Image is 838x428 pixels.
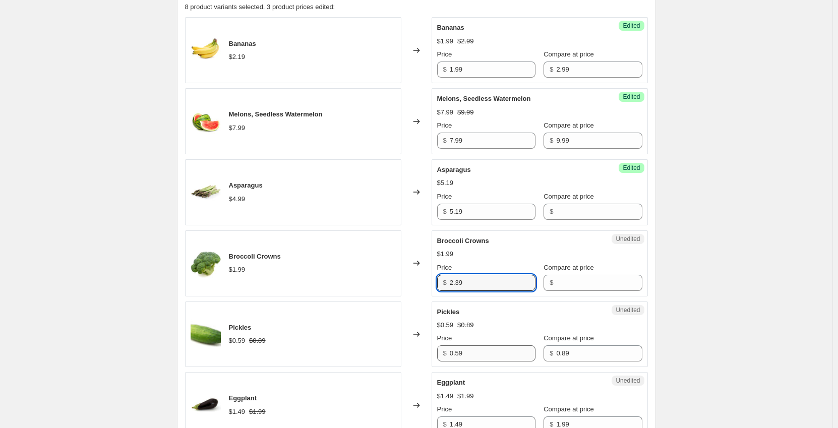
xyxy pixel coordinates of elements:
span: Edited [623,22,640,30]
img: eggplant_fae62e11-a074-4e61-848f-474e39662dda_80x.jpg [191,390,221,420]
div: $1.49 [437,391,454,401]
span: Compare at price [544,121,594,129]
div: $1.99 [229,265,246,275]
span: Asparagus [437,166,471,173]
div: $2.19 [229,52,246,62]
span: Unedited [616,377,640,385]
span: Eggplant [229,394,257,402]
span: Eggplant [437,379,465,386]
span: $ [443,279,447,286]
strike: $1.99 [457,391,474,401]
span: Melons, Seedless Watermelon [229,110,323,118]
div: $1.99 [437,36,454,46]
div: $7.99 [229,123,246,133]
span: $ [443,137,447,144]
span: Compare at price [544,405,594,413]
strike: $0.89 [249,336,266,346]
div: $0.59 [437,320,454,330]
span: Price [437,334,452,342]
img: broccoli2_13886973-bcec-4100-9499-5bae0401f490_80x.jpg [191,248,221,278]
span: Bananas [229,40,256,47]
span: Price [437,264,452,271]
span: 8 product variants selected. 3 product prices edited: [185,3,335,11]
span: Pickles [437,308,460,316]
div: $0.59 [229,336,246,346]
span: Compare at price [544,193,594,200]
span: $ [550,137,553,144]
strike: $2.99 [457,36,474,46]
span: $ [443,349,447,357]
img: bananas_80x.jpg [191,35,221,66]
span: Edited [623,164,640,172]
span: Asparagus [229,181,263,189]
span: Price [437,121,452,129]
span: Price [437,50,452,58]
strike: $9.99 [457,107,474,117]
span: $ [443,208,447,215]
span: Melons, Seedless Watermelon [437,95,531,102]
span: Price [437,193,452,200]
span: Bananas [437,24,464,31]
span: Unedited [616,235,640,243]
span: $ [550,208,553,215]
img: Pickle_04aad3eb-1305-415a-b98b-3221835b4bcb_80x.jpg [191,319,221,349]
div: $5.19 [437,178,454,188]
span: $ [443,66,447,73]
span: Broccoli Crowns [229,253,281,260]
span: Edited [623,93,640,101]
span: $ [550,420,553,428]
span: $ [550,349,553,357]
strike: $0.89 [457,320,474,330]
span: Broccoli Crowns [437,237,489,244]
span: Compare at price [544,264,594,271]
span: Pickles [229,324,252,331]
div: $7.99 [437,107,454,117]
img: watermelon_80x.jpg [191,106,221,137]
span: $ [443,420,447,428]
span: $ [550,279,553,286]
span: Compare at price [544,334,594,342]
span: Compare at price [544,50,594,58]
img: Asparagus_d1d6254c-5c91-4451-900c-b44ec9070b4e_80x.jpg [191,177,221,207]
span: Price [437,405,452,413]
span: $ [550,66,553,73]
strike: $1.99 [249,407,266,417]
div: $1.99 [437,249,454,259]
div: $1.49 [229,407,246,417]
span: Unedited [616,306,640,314]
div: $4.99 [229,194,246,204]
